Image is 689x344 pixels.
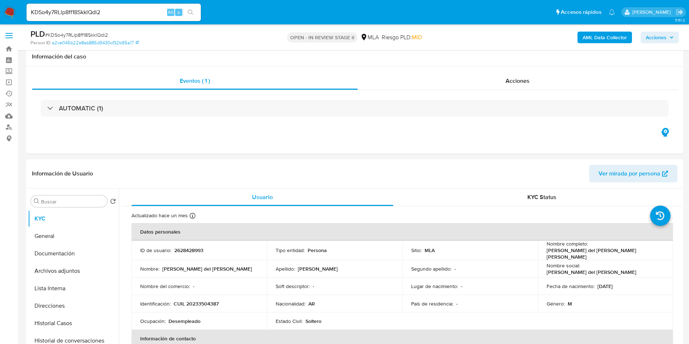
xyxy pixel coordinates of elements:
p: Ocupación : [140,318,166,324]
h1: Información del caso [32,53,677,60]
span: Acciones [646,32,666,43]
div: AUTOMATIC (1) [41,100,669,117]
button: KYC [28,210,119,227]
button: Acciones [641,32,679,43]
p: Identificación : [140,300,171,307]
p: [PERSON_NAME] del [PERSON_NAME] [PERSON_NAME] [547,247,662,260]
p: Nombre del comercio : [140,283,190,290]
span: s [178,9,180,16]
span: # KDSo4y7RLlp8ff18SkklQdi2 [45,31,108,39]
p: Nombre : [140,266,159,272]
button: AML Data Collector [577,32,632,43]
p: ID de usuario : [140,247,171,254]
p: Nombre social : [547,262,580,269]
p: Nacionalidad : [276,300,305,307]
div: MLA [360,33,379,41]
input: Buscar usuario o caso... [27,8,201,17]
p: CUIL 20233504387 [174,300,219,307]
a: a2ce045b22e8ab885d9430cf32b95a17 [52,40,139,46]
p: Sitio : [411,247,422,254]
span: Eventos ( 1 ) [180,77,210,85]
p: Fecha de nacimiento : [547,283,595,290]
button: Direcciones [28,297,119,315]
p: [PERSON_NAME] del [PERSON_NAME] [547,269,636,275]
p: Nombre completo : [547,240,588,247]
p: - [461,283,462,290]
button: Buscar [34,198,40,204]
p: [PERSON_NAME] [298,266,338,272]
th: Datos personales [131,223,673,240]
span: Riesgo PLD: [382,33,422,41]
button: search-icon [183,7,198,17]
button: Lista Interna [28,280,119,297]
h3: AUTOMATIC (1) [59,104,103,112]
button: Documentación [28,245,119,262]
a: Notificaciones [609,9,615,15]
span: Accesos rápidos [561,8,601,16]
p: valeria.duch@mercadolibre.com [632,9,673,16]
p: Lugar de nacimiento : [411,283,458,290]
p: Soft descriptor : [276,283,310,290]
button: General [28,227,119,245]
p: M [568,300,572,307]
p: Estado Civil : [276,318,303,324]
p: 2628428993 [174,247,203,254]
h1: Información de Usuario [32,170,93,177]
button: Archivos adjuntos [28,262,119,280]
p: OPEN - IN REVIEW STAGE II [287,32,357,43]
span: MID [412,33,422,41]
p: Desempleado [169,318,200,324]
span: Acciones [506,77,530,85]
button: Volver al orden por defecto [110,198,116,206]
p: - [313,283,314,290]
p: [PERSON_NAME] del [PERSON_NAME] [162,266,252,272]
p: Tipo entidad : [276,247,305,254]
p: MLA [425,247,435,254]
p: [DATE] [597,283,613,290]
span: Usuario [252,193,273,201]
p: Segundo apellido : [411,266,451,272]
p: AR [308,300,315,307]
p: Actualizado hace un mes [131,212,188,219]
p: Apellido : [276,266,295,272]
b: PLD [31,28,45,40]
p: - [454,266,456,272]
span: Alt [168,9,174,16]
b: AML Data Collector [583,32,627,43]
span: KYC Status [527,193,556,201]
b: Person ID [31,40,50,46]
button: Historial Casos [28,315,119,332]
p: Género : [547,300,565,307]
p: Persona [308,247,327,254]
input: Buscar [41,198,104,205]
p: - [456,300,458,307]
p: País de residencia : [411,300,453,307]
button: Ver mirada por persona [589,165,677,182]
span: Ver mirada por persona [599,165,660,182]
a: Salir [676,8,684,16]
p: - [193,283,194,290]
p: Soltero [305,318,321,324]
